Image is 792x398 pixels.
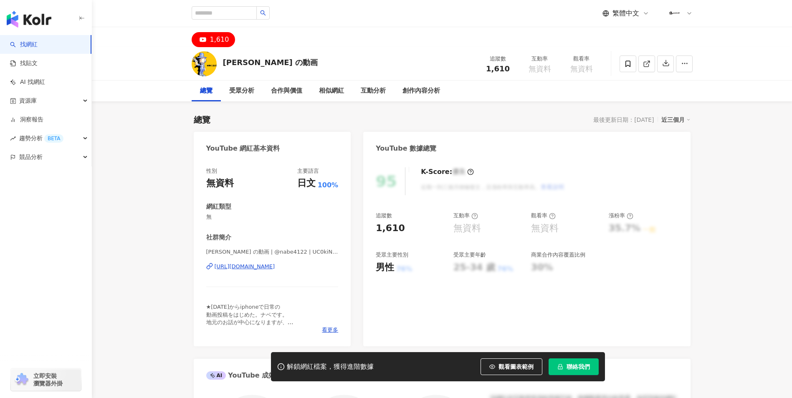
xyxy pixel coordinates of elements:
[287,363,374,371] div: 解鎖網紅檔案，獲得進階數據
[498,363,534,370] span: 觀看圖表範例
[486,64,510,73] span: 1,610
[453,212,478,219] div: 互動率
[319,86,344,96] div: 相似網紅
[206,233,231,242] div: 社群簡介
[260,10,266,16] span: search
[318,181,338,190] span: 100%
[570,65,593,73] span: 無資料
[206,202,231,211] div: 網紅類型
[557,364,563,370] span: lock
[19,148,43,166] span: 競品分析
[206,248,339,256] span: [PERSON_NAME] の動画 | @nabe4122 | UC0kiNvC8kf6ZQPHV24Zm8dA
[421,167,474,176] div: K-Score :
[223,57,318,68] div: [PERSON_NAME] の動画
[524,55,556,63] div: 互動率
[215,263,275,270] div: [URL][DOMAIN_NAME]
[10,40,38,49] a: search找網紅
[531,222,559,235] div: 無資料
[297,177,316,190] div: 日文
[33,372,63,387] span: 立即安裝 瀏覽器外掛
[612,9,639,18] span: 繁體中文
[529,65,551,73] span: 無資料
[19,91,37,110] span: 資源庫
[10,78,45,86] a: AI 找網紅
[402,86,440,96] div: 創作內容分析
[531,212,556,219] div: 觀看率
[531,251,585,259] div: 商業合作內容覆蓋比例
[206,213,339,221] span: 無
[19,129,63,148] span: 趨勢分析
[210,34,229,45] div: 1,610
[549,358,599,375] button: 聯絡我們
[609,212,633,219] div: 漲粉率
[376,261,394,274] div: 男性
[7,11,51,28] img: logo
[10,136,16,141] span: rise
[11,368,81,391] a: chrome extension立即安裝 瀏覽器外掛
[229,86,254,96] div: 受眾分析
[593,116,654,123] div: 最後更新日期：[DATE]
[297,167,319,175] div: 主要語言
[44,134,63,143] div: BETA
[192,51,217,76] img: KOL Avatar
[361,86,386,96] div: 互動分析
[206,167,217,175] div: 性別
[567,363,590,370] span: 聯絡我們
[271,86,302,96] div: 合作與價值
[192,32,235,47] button: 1,610
[206,263,339,270] a: [URL][DOMAIN_NAME]
[206,144,280,153] div: YouTube 網紅基本資料
[13,373,30,386] img: chrome extension
[10,59,38,68] a: 找貼文
[453,222,481,235] div: 無資料
[482,55,514,63] div: 追蹤數
[481,358,542,375] button: 觀看圖表範例
[666,5,682,21] img: %E6%A8%AA%E6%96%87%E5%AD%97logo%EF%BC%88%E9%BB%91%EF%BC%89.png
[566,55,597,63] div: 觀看率
[10,116,43,124] a: 洞察報告
[376,251,408,259] div: 受眾主要性別
[200,86,213,96] div: 總覽
[322,326,338,334] span: 看更多
[206,177,234,190] div: 無資料
[194,114,210,126] div: 總覽
[376,212,392,219] div: 追蹤數
[661,114,691,125] div: 近三個月
[453,251,486,259] div: 受眾主要年齡
[376,222,405,235] div: 1,610
[376,144,436,153] div: YouTube 數據總覽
